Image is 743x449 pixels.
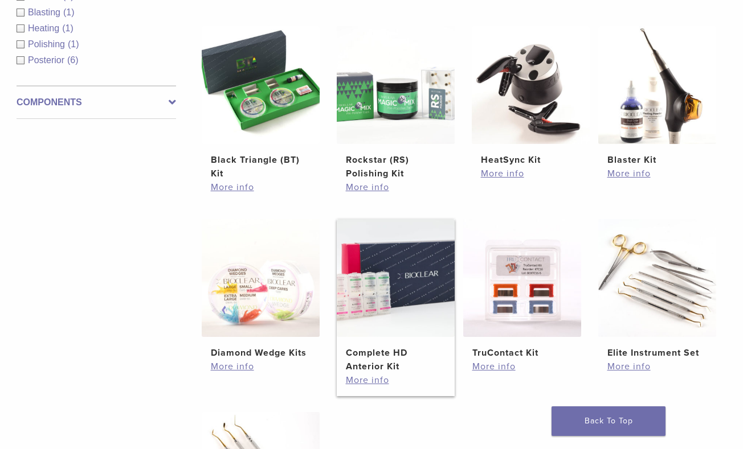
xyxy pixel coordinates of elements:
[211,346,311,360] h2: Diamond Wedge Kits
[472,26,590,167] a: HeatSync KitHeatSync Kit
[598,26,716,144] img: Blaster Kit
[337,219,455,337] img: Complete HD Anterior Kit
[202,26,320,144] img: Black Triangle (BT) Kit
[28,7,63,17] span: Blasting
[472,346,573,360] h2: TruContact Kit
[598,219,716,337] img: Elite Instrument Set
[481,167,581,180] a: More info
[463,219,581,337] img: TruContact Kit
[28,39,68,49] span: Polishing
[68,39,79,49] span: (1)
[211,360,311,373] a: More info
[17,96,176,109] label: Components
[63,7,75,17] span: (1)
[202,26,320,180] a: Black Triangle (BT) KitBlack Triangle (BT) Kit
[481,153,581,167] h2: HeatSync Kit
[346,346,446,373] h2: Complete HD Anterior Kit
[598,219,716,360] a: Elite Instrument SetElite Instrument Set
[607,167,708,180] a: More info
[346,153,446,180] h2: Rockstar (RS) Polishing Kit
[472,360,573,373] a: More info
[211,180,311,194] a: More info
[337,26,455,180] a: Rockstar (RS) Polishing KitRockstar (RS) Polishing Kit
[552,406,666,436] a: Back To Top
[62,23,74,33] span: (1)
[337,26,455,144] img: Rockstar (RS) Polishing Kit
[607,346,708,360] h2: Elite Instrument Set
[598,26,716,167] a: Blaster KitBlaster Kit
[346,373,446,387] a: More info
[607,153,708,167] h2: Blaster Kit
[337,219,455,373] a: Complete HD Anterior KitComplete HD Anterior Kit
[67,55,79,65] span: (6)
[202,219,320,360] a: Diamond Wedge KitsDiamond Wedge Kits
[28,23,62,33] span: Heating
[607,360,708,373] a: More info
[472,26,590,144] img: HeatSync Kit
[28,55,67,65] span: Posterior
[211,153,311,180] h2: Black Triangle (BT) Kit
[463,219,581,360] a: TruContact KitTruContact Kit
[346,180,446,194] a: More info
[202,219,320,337] img: Diamond Wedge Kits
